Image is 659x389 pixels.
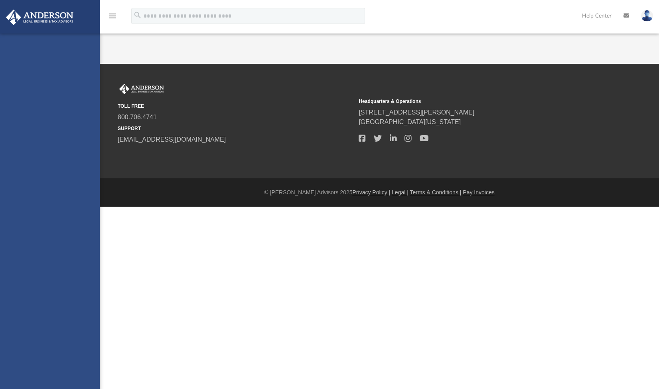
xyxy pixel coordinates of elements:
[359,98,594,105] small: Headquarters & Operations
[353,189,391,195] a: Privacy Policy |
[359,109,474,116] a: [STREET_ADDRESS][PERSON_NAME]
[4,10,76,25] img: Anderson Advisors Platinum Portal
[410,189,462,195] a: Terms & Conditions |
[118,84,166,94] img: Anderson Advisors Platinum Portal
[108,15,117,21] a: menu
[118,103,353,110] small: TOLL FREE
[133,11,142,20] i: search
[108,11,117,21] i: menu
[118,125,353,132] small: SUPPORT
[359,118,461,125] a: [GEOGRAPHIC_DATA][US_STATE]
[118,136,226,143] a: [EMAIL_ADDRESS][DOMAIN_NAME]
[392,189,408,195] a: Legal |
[118,114,157,120] a: 800.706.4741
[463,189,494,195] a: Pay Invoices
[641,10,653,22] img: User Pic
[100,188,659,197] div: © [PERSON_NAME] Advisors 2025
